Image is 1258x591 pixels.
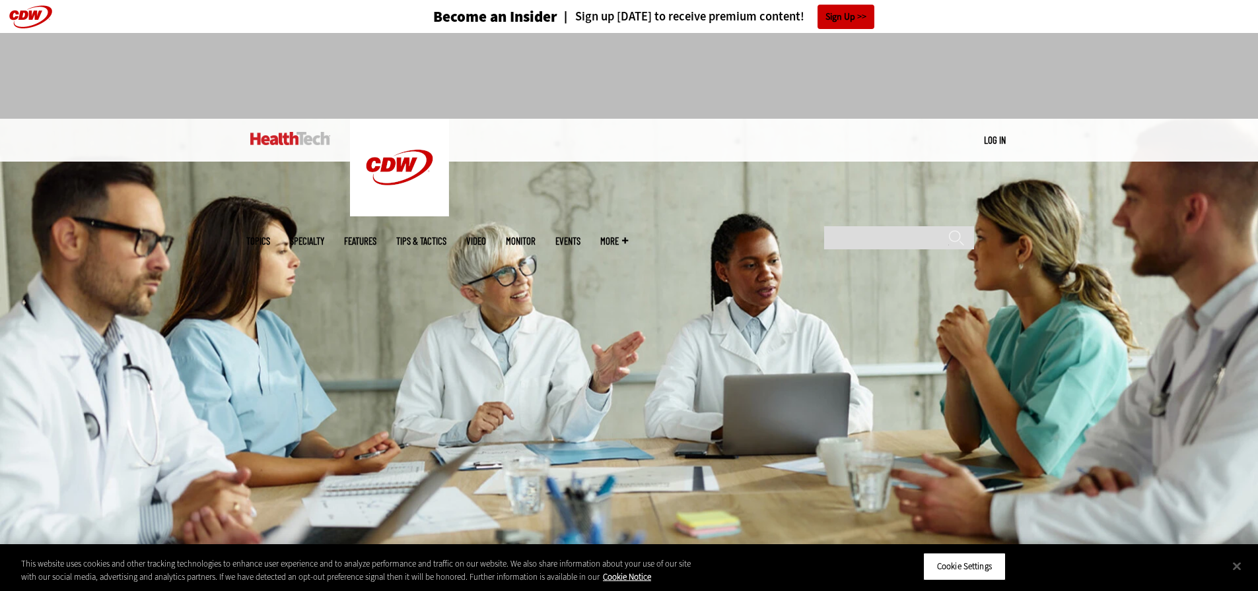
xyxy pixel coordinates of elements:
[350,119,449,216] img: Home
[984,134,1006,146] a: Log in
[344,236,376,246] a: Features
[923,553,1006,580] button: Cookie Settings
[389,46,870,106] iframe: advertisement
[600,236,628,246] span: More
[433,9,557,24] h3: Become an Insider
[603,571,651,582] a: More information about your privacy
[250,132,330,145] img: Home
[557,11,804,23] a: Sign up [DATE] to receive premium content!
[384,9,557,24] a: Become an Insider
[555,236,580,246] a: Events
[506,236,536,246] a: MonITor
[984,133,1006,147] div: User menu
[818,5,874,29] a: Sign Up
[350,206,449,220] a: CDW
[466,236,486,246] a: Video
[396,236,446,246] a: Tips & Tactics
[246,236,270,246] span: Topics
[21,557,692,583] div: This website uses cookies and other tracking technologies to enhance user experience and to analy...
[1222,551,1251,580] button: Close
[290,236,324,246] span: Specialty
